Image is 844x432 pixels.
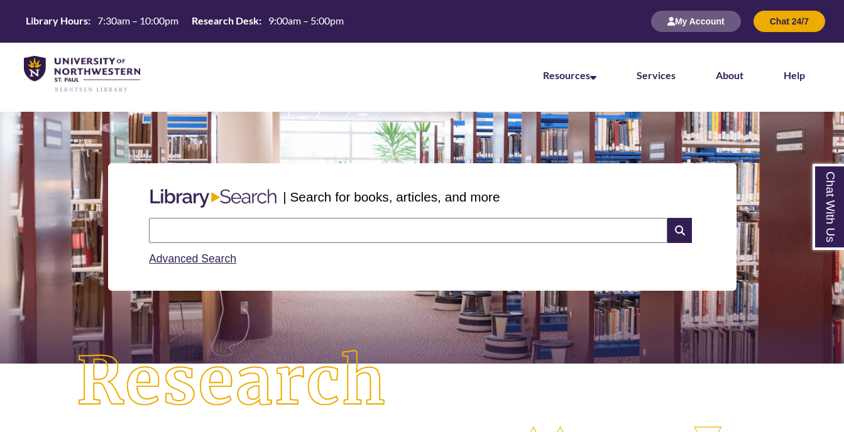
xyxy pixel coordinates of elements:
[144,184,283,213] img: Libary Search
[21,14,349,28] table: Hours Today
[543,69,596,81] a: Resources
[754,11,825,32] button: Chat 24/7
[637,69,676,81] a: Services
[187,14,263,28] th: Research Desk:
[268,14,344,26] span: 9:00am – 5:00pm
[716,69,743,81] a: About
[149,252,236,265] a: Advanced Search
[754,16,825,26] a: Chat 24/7
[667,218,691,243] i: Search
[784,69,805,81] a: Help
[21,14,92,28] th: Library Hours:
[21,14,349,29] a: Hours Today
[24,56,140,93] img: UNWSP Library Logo
[283,187,500,207] p: | Search for books, articles, and more
[651,11,741,32] button: My Account
[651,16,741,26] a: My Account
[97,14,178,26] span: 7:30am – 10:00pm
